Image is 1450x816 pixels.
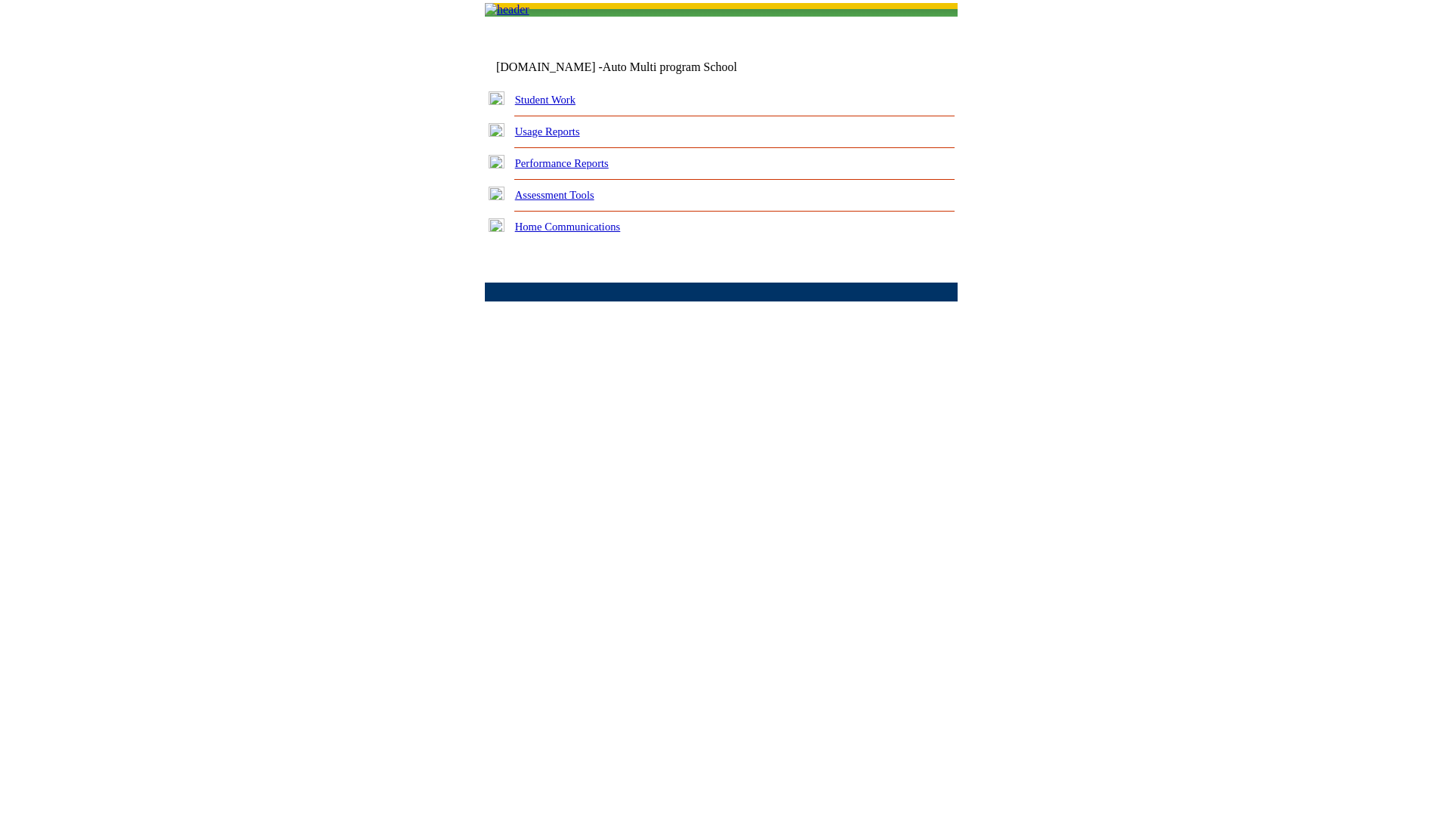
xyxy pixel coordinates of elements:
[489,91,504,105] img: plus.gif
[603,60,737,73] nobr: Auto Multi program School
[489,187,504,200] img: plus.gif
[515,221,621,233] a: Home Communications
[496,60,774,74] td: [DOMAIN_NAME] -
[515,189,594,201] a: Assessment Tools
[515,157,609,169] a: Performance Reports
[489,155,504,168] img: plus.gif
[489,218,504,232] img: plus.gif
[485,3,529,17] img: header
[515,94,575,106] a: Student Work
[515,125,580,138] a: Usage Reports
[489,123,504,137] img: plus.gif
